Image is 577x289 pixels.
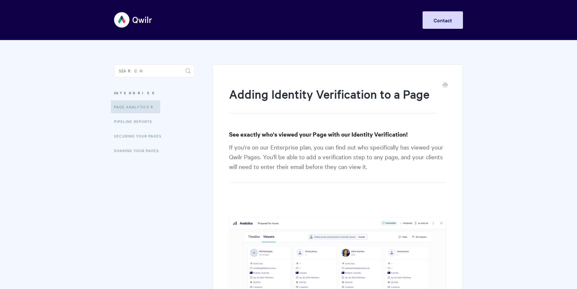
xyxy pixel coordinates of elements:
input: Search [114,64,194,77]
a: Sharing Your Pages [114,144,164,157]
a: Securing Your Pages [114,129,166,142]
h3: See exactly who's viewed your Page with our Identity Verification! [229,130,446,139]
h3: Categories [114,87,194,99]
a: Pipeline reports [114,115,157,128]
a: Contact [423,11,463,29]
img: Qwilr Help Center [114,8,152,32]
a: Print this Article [443,82,448,89]
p: If you're on our Enterprise plan, you can find out who specifically has viewed your Qwilr Pages. ... [229,142,446,183]
h1: Adding Identity Verification to a Page [229,86,437,114]
a: Page Analytics [111,100,160,113]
